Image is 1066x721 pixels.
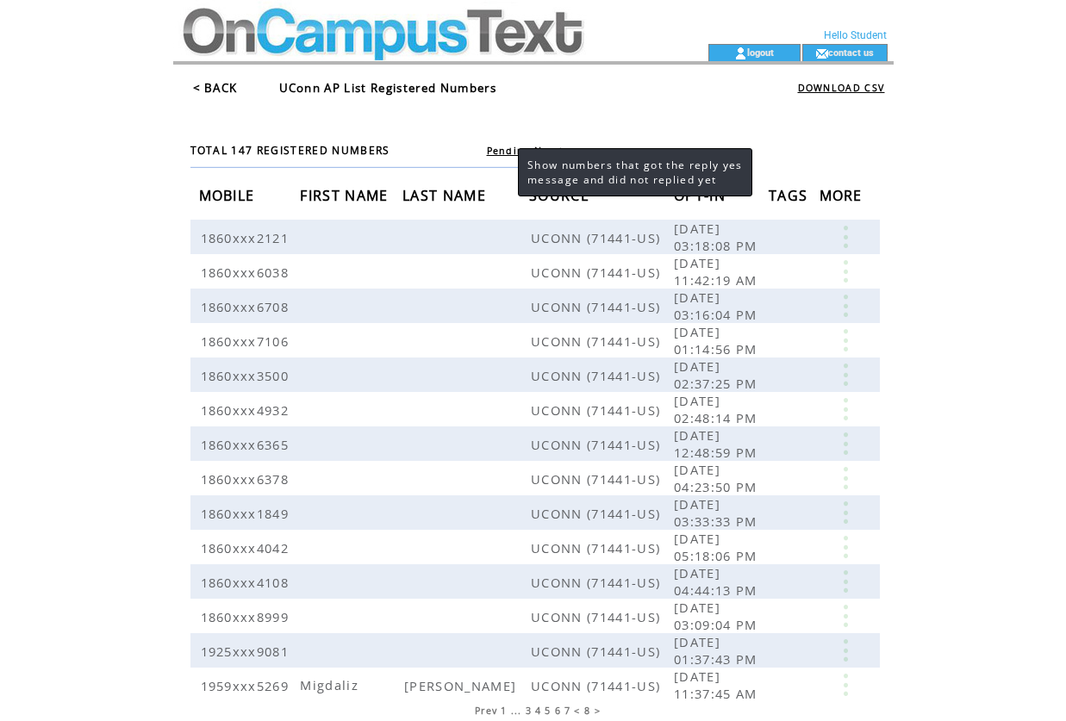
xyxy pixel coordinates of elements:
span: 1959xxx5269 [201,677,294,694]
span: 1860xxx8999 [201,608,294,625]
span: 1860xxx6038 [201,264,294,281]
span: TOTAL 147 REGISTERED NUMBERS [190,143,390,158]
span: MORE [820,182,867,214]
a: DOWNLOAD CSV [798,82,885,94]
span: UCONN (71441-US) [531,367,664,384]
img: account_icon.gif [734,47,747,60]
span: [DATE] 01:37:43 PM [674,633,762,668]
span: [DATE] 04:44:13 PM [674,564,762,599]
a: LAST NAME [402,190,490,200]
span: 1860xxx4932 [201,401,294,419]
span: [DATE] 05:18:06 PM [674,530,762,564]
span: SOURCE [529,182,594,214]
span: MOBILE [199,182,259,214]
span: UCONN (71441-US) [531,333,664,350]
span: UConn AP List Registered Numbers [279,80,497,96]
span: 1860xxx7106 [201,333,294,350]
span: Show numbers that got the reply yes message and did not replied yet [527,158,743,187]
span: OPT-IN [674,182,730,214]
span: 1860xxx4108 [201,574,294,591]
span: 1860xxx6365 [201,436,294,453]
span: ... [511,705,522,717]
span: < 8 > [574,705,601,717]
a: < BACK [193,80,238,96]
span: [DATE] 12:48:59 PM [674,426,762,461]
span: UCONN (71441-US) [531,229,664,246]
span: [PERSON_NAME] [404,677,521,694]
a: SOURCE [529,190,594,200]
span: UCONN (71441-US) [531,505,664,522]
span: Migdaliz [300,676,363,693]
a: contact us [828,47,874,58]
a: FIRST NAME [300,190,392,200]
a: MOBILE [199,190,259,200]
span: [DATE] 02:37:25 PM [674,357,762,392]
span: UCONN (71441-US) [531,470,664,488]
a: TAGS [769,190,812,200]
span: UCONN (71441-US) [531,677,664,694]
span: UCONN (71441-US) [531,298,664,315]
a: 1 [501,705,507,717]
span: UCONN (71441-US) [531,643,664,660]
span: 1860xxx4042 [201,539,294,556]
span: [DATE] 03:33:33 PM [674,495,762,530]
span: 1860xxx1849 [201,505,294,522]
span: [DATE] 02:48:14 PM [674,392,762,426]
span: UCONN (71441-US) [531,436,664,453]
a: logout [747,47,774,58]
span: UCONN (71441-US) [531,574,664,591]
a: 4 [535,705,541,717]
span: FIRST NAME [300,182,392,214]
a: Prev [475,705,497,717]
span: LAST NAME [402,182,490,214]
a: 6 [555,705,561,717]
span: 1925xxx9081 [201,643,294,660]
span: [DATE] 03:18:08 PM [674,220,762,254]
img: contact_us_icon.gif [815,47,828,60]
span: Hello Student [824,29,887,41]
span: UCONN (71441-US) [531,608,664,625]
span: [DATE] 11:37:45 AM [674,668,762,702]
a: 3 [526,705,532,717]
span: UCONN (71441-US) [531,264,664,281]
span: [DATE] 01:14:56 PM [674,323,762,357]
span: UCONN (71441-US) [531,401,664,419]
span: 1860xxx3500 [201,367,294,384]
span: [DATE] 03:16:04 PM [674,289,762,323]
a: OPT-IN [674,190,730,200]
span: [DATE] 04:23:50 PM [674,461,762,495]
span: 1860xxx6378 [201,470,294,488]
span: 1860xxx6708 [201,298,294,315]
span: [DATE] 03:09:04 PM [674,599,762,633]
span: 1860xxx2121 [201,229,294,246]
span: TAGS [769,182,812,214]
a: 5 [545,705,551,717]
span: UCONN (71441-US) [531,539,664,556]
a: 7 [564,705,570,717]
span: [DATE] 11:42:19 AM [674,254,762,289]
a: Pending Numbers [487,145,583,157]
